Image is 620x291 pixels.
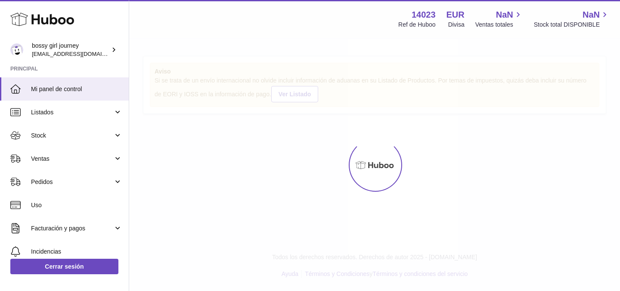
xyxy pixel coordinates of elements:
[31,201,122,209] span: Uso
[31,248,122,256] span: Incidencias
[398,21,435,29] div: Ref de Huboo
[446,9,465,21] strong: EUR
[32,42,109,58] div: bossy girl journey
[31,85,122,93] span: Mi panel de control
[475,21,523,29] span: Ventas totales
[31,108,113,116] span: Listados
[534,9,610,29] a: NaN Stock total DISPONIBLE
[31,178,113,186] span: Pedidos
[31,224,113,233] span: Facturación y pagos
[496,9,513,21] span: NaN
[31,132,113,140] span: Stock
[475,9,523,29] a: NaN Ventas totales
[583,9,600,21] span: NaN
[31,155,113,163] span: Ventas
[534,21,610,29] span: Stock total DISPONIBLE
[32,50,127,57] span: [EMAIL_ADDRESS][DOMAIN_NAME]
[448,21,465,29] div: Divisa
[10,43,23,56] img: paoladearcodigital@gmail.com
[10,259,118,274] a: Cerrar sesión
[412,9,436,21] strong: 14023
